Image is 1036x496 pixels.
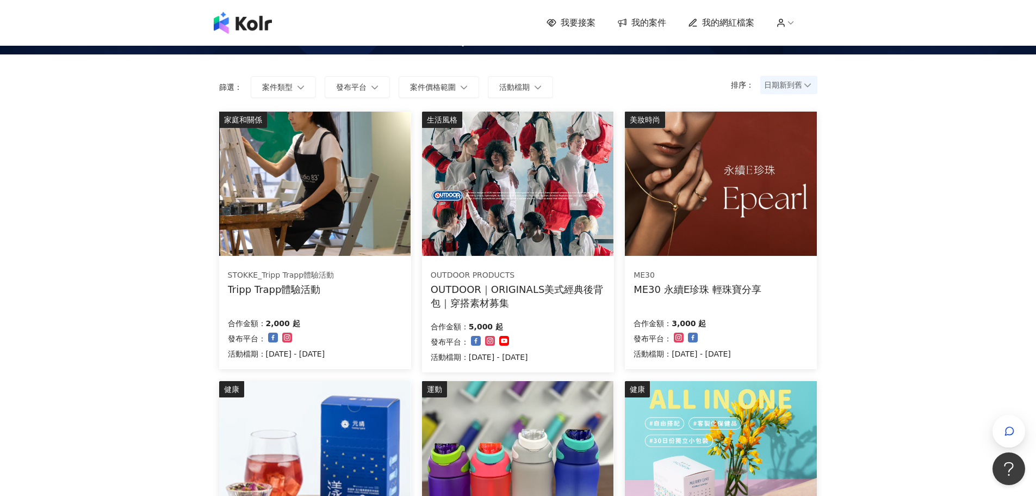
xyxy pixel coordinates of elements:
[228,347,325,360] p: 活動檔期：[DATE] - [DATE]
[422,112,462,128] div: 生活風格
[547,17,595,29] a: 我要接案
[625,381,650,397] div: 健康
[228,317,266,330] p: 合作金額：
[992,452,1025,485] iframe: Help Scout Beacon - Open
[469,320,503,333] p: 5,000 起
[219,83,242,91] p: 篩選：
[634,347,731,360] p: 活動檔期：[DATE] - [DATE]
[336,83,367,91] span: 發布平台
[262,83,293,91] span: 案件類型
[431,270,605,281] div: OUTDOOR PRODUCTS
[228,270,334,281] div: STOKKE_Tripp Trapp體驗活動
[631,17,666,29] span: 我的案件
[422,112,613,256] img: 【OUTDOOR】ORIGINALS美式經典後背包M
[251,76,316,98] button: 案件類型
[488,76,553,98] button: 活動檔期
[219,381,244,397] div: 健康
[410,83,456,91] span: 案件價格範圍
[431,335,469,348] p: 發布平台：
[634,332,672,345] p: 發布平台：
[731,81,760,89] p: 排序：
[266,317,300,330] p: 2,000 起
[617,17,666,29] a: 我的案件
[219,112,411,256] img: 坐上tripp trapp、體驗專注繪畫創作
[325,76,390,98] button: 發布平台
[688,17,754,29] a: 我的網紅檔案
[399,76,479,98] button: 案件價格範圍
[228,283,334,296] div: Tripp Trapp體驗活動
[634,283,761,296] div: ME30 永續E珍珠 輕珠寶分享
[561,17,595,29] span: 我要接案
[431,320,469,333] p: 合作金額：
[634,317,672,330] p: 合作金額：
[672,317,706,330] p: 3,000 起
[228,332,266,345] p: 發布平台：
[422,381,447,397] div: 運動
[431,351,528,364] p: 活動檔期：[DATE] - [DATE]
[219,112,267,128] div: 家庭和關係
[702,17,754,29] span: 我的網紅檔案
[214,12,272,34] img: logo
[625,112,816,256] img: ME30 永續E珍珠 系列輕珠寶
[764,77,814,93] span: 日期新到舊
[634,270,761,281] div: ME30
[625,112,665,128] div: 美妝時尚
[431,283,605,310] div: OUTDOOR｜ORIGINALS美式經典後背包｜穿搭素材募集
[499,83,530,91] span: 活動檔期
